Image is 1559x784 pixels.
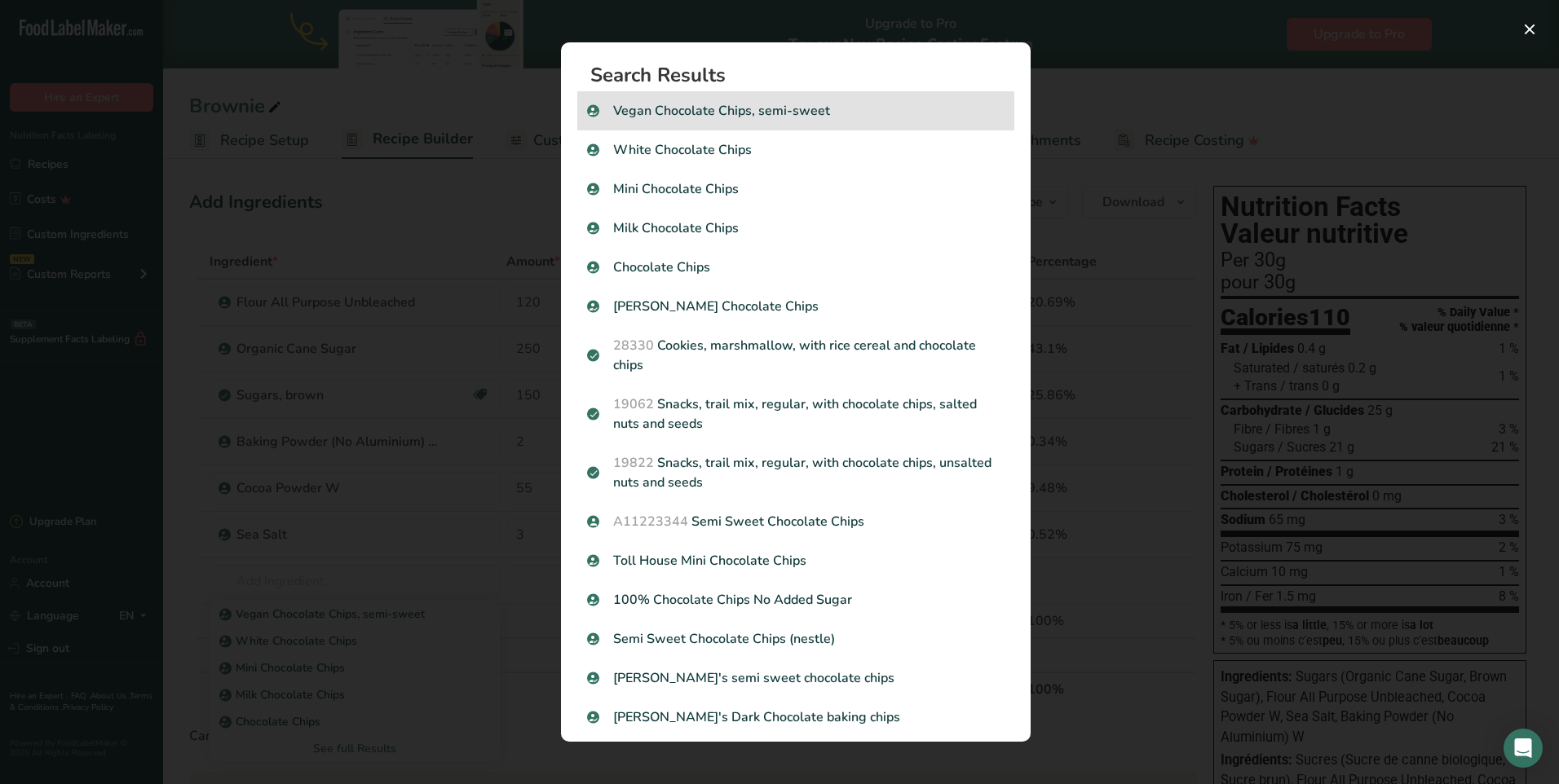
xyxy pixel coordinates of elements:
[587,551,1005,570] p: Toll House Mini Chocolate Chips
[587,179,1005,199] p: Mini Chocolate Chips
[587,101,1005,121] p: Vegan Chocolate Chips, semi-sweet
[587,668,1005,688] p: [PERSON_NAME]'s semi sweet chocolate chips
[587,707,1005,727] p: [PERSON_NAME]'s Dark Chocolate baking chips
[587,297,1005,316] p: [PERSON_NAME] Chocolate Chips
[587,629,1005,649] p: Semi Sweet Chocolate Chips (nestle)
[613,513,688,531] span: A11223344
[587,590,1005,610] p: 100% Chocolate Chips No Added Sugar
[613,454,654,472] span: 19822
[613,395,654,413] span: 19062
[587,394,1005,434] p: Snacks, trail mix, regular, with chocolate chips, salted nuts and seeds
[587,218,1005,238] p: Milk Chocolate Chips
[587,140,1005,160] p: White Chocolate Chips
[613,337,654,355] span: 28330
[587,453,1005,492] p: Snacks, trail mix, regular, with chocolate chips, unsalted nuts and seeds
[590,65,1014,85] h1: Search Results
[587,258,1005,277] p: Chocolate Chips
[587,512,1005,531] p: Semi Sweet Chocolate Chips
[587,336,1005,375] p: Cookies, marshmallow, with rice cereal and chocolate chips
[1504,729,1543,768] div: Open Intercom Messenger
